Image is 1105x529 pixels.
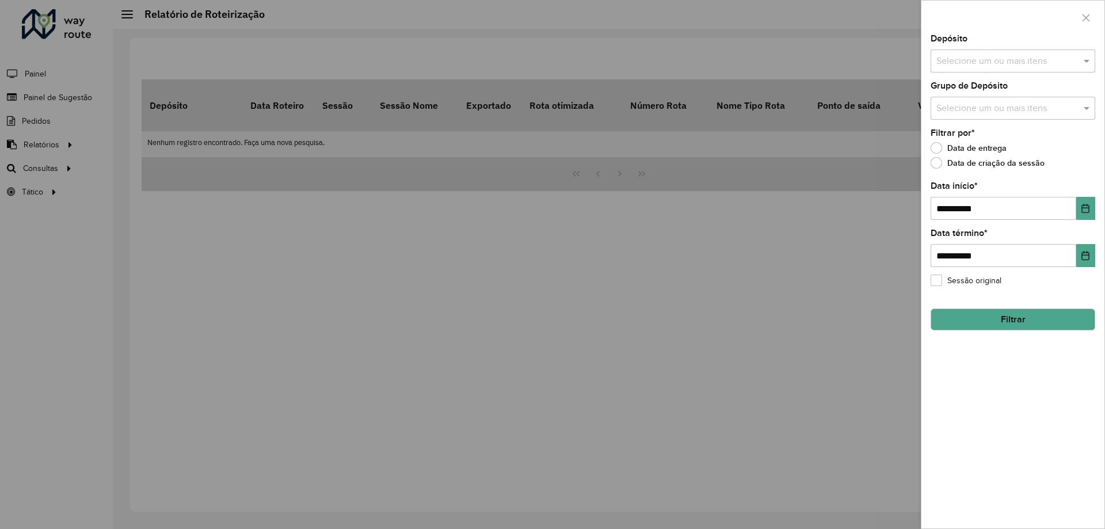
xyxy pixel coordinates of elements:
button: Choose Date [1076,244,1095,267]
label: Grupo de Depósito [931,79,1008,93]
button: Choose Date [1076,197,1095,220]
label: Depósito [931,32,967,45]
label: Sessão original [931,275,1001,287]
label: Filtrar por [931,126,975,140]
button: Filtrar [931,309,1095,330]
label: Data início [931,179,978,193]
label: Data término [931,226,988,240]
label: Data de criação da sessão [931,157,1045,169]
label: Data de entrega [931,142,1007,154]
